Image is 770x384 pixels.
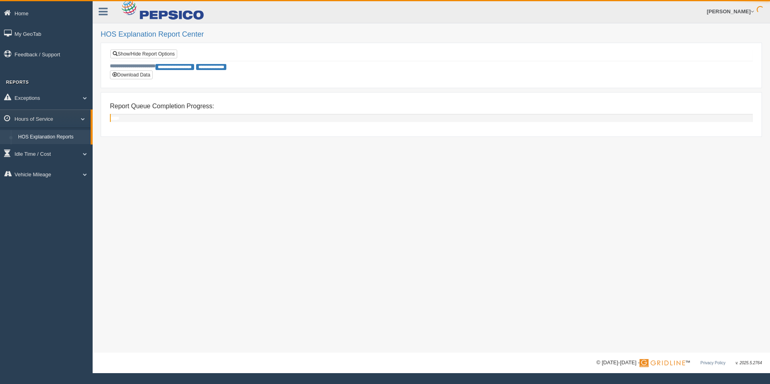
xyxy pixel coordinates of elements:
button: Download Data [110,70,153,79]
a: Show/Hide Report Options [110,50,177,58]
span: v. 2025.5.2764 [736,361,762,365]
div: © [DATE]-[DATE] - ™ [596,359,762,367]
h2: HOS Explanation Report Center [101,31,762,39]
h4: Report Queue Completion Progress: [110,103,753,110]
img: Gridline [640,359,685,367]
a: HOS Explanation Reports [14,130,91,145]
a: Privacy Policy [700,361,725,365]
